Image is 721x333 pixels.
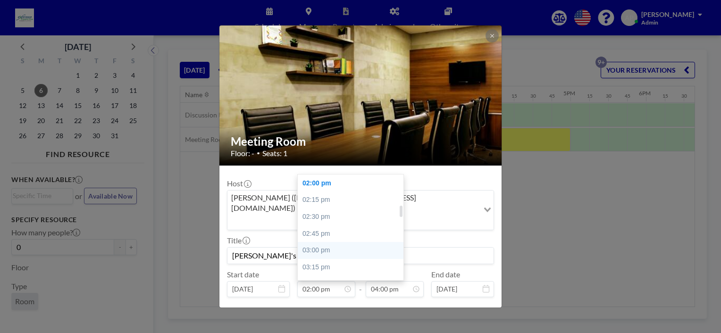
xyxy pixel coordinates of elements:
h2: Meeting Room [231,134,491,149]
label: Host [227,179,251,188]
span: Floor: - [231,149,254,158]
input: (No title) [227,248,494,264]
div: 03:30 pm [298,275,408,292]
div: 03:15 pm [298,259,408,276]
label: End date [431,270,460,279]
div: 02:30 pm [298,208,408,225]
div: Search for option [227,191,494,230]
div: 02:15 pm [298,191,408,208]
label: Title [227,236,249,245]
label: Repeat [238,306,261,315]
label: Start date [227,270,259,279]
span: • [257,150,260,157]
div: 02:45 pm [298,225,408,242]
img: 537.jpg [219,1,503,190]
div: 02:00 pm [298,175,408,192]
div: 03:00 pm [298,242,408,259]
span: [PERSON_NAME] ([PERSON_NAME][EMAIL_ADDRESS][DOMAIN_NAME]) [229,192,477,214]
input: Search for option [228,216,478,228]
span: - [359,273,362,294]
span: Seats: 1 [262,149,287,158]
